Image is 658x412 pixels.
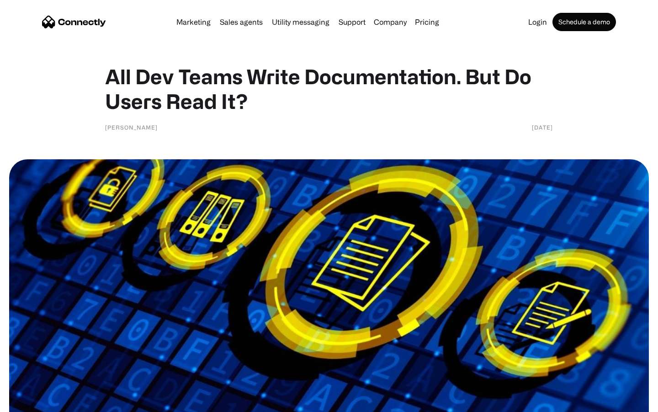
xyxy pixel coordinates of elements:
[525,18,551,26] a: Login
[105,64,553,114] h1: All Dev Teams Write Documentation. But Do Users Read It?
[374,16,407,28] div: Company
[173,18,214,26] a: Marketing
[18,396,55,409] ul: Language list
[532,123,553,132] div: [DATE]
[9,396,55,409] aside: Language selected: English
[411,18,443,26] a: Pricing
[335,18,369,26] a: Support
[105,123,158,132] div: [PERSON_NAME]
[216,18,266,26] a: Sales agents
[268,18,333,26] a: Utility messaging
[552,13,616,31] a: Schedule a demo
